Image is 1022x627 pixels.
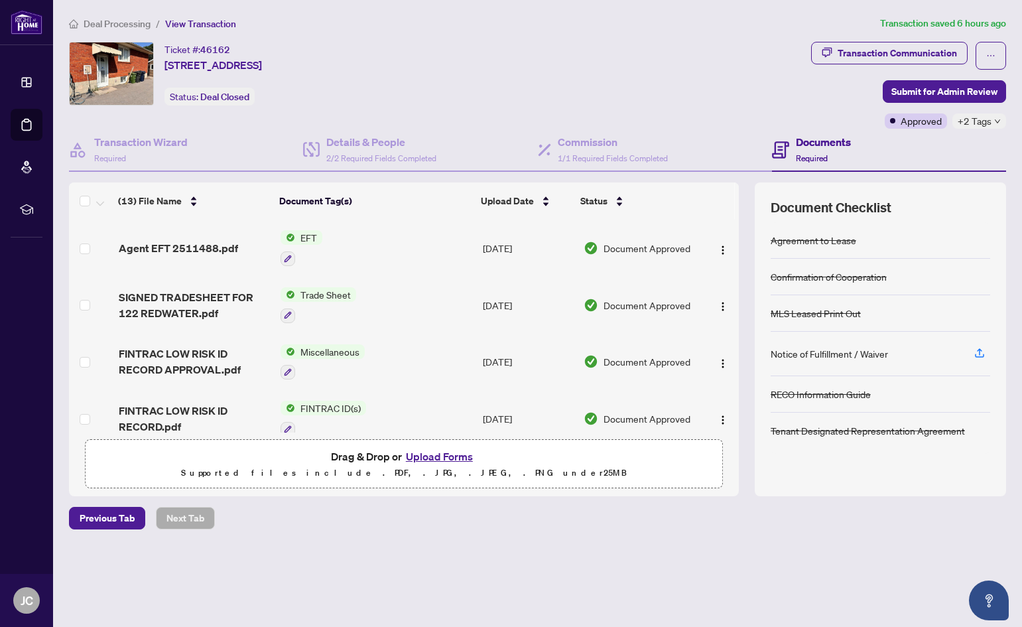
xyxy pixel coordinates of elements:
[771,346,888,361] div: Notice of Fulfillment / Waiver
[604,241,690,255] span: Document Approved
[80,508,135,529] span: Previous Tab
[478,220,578,277] td: [DATE]
[84,18,151,30] span: Deal Processing
[69,19,78,29] span: home
[295,230,322,245] span: EFT
[118,194,182,208] span: (13) File Name
[331,448,477,465] span: Drag & Drop or
[796,153,828,163] span: Required
[281,230,322,266] button: Status IconEFT
[476,182,575,220] th: Upload Date
[712,238,734,259] button: Logo
[481,194,534,208] span: Upload Date
[281,401,295,415] img: Status Icon
[718,245,728,255] img: Logo
[771,233,856,247] div: Agreement to Lease
[771,387,871,401] div: RECO Information Guide
[281,230,295,245] img: Status Icon
[604,354,690,369] span: Document Approved
[164,57,262,73] span: [STREET_ADDRESS]
[113,182,274,220] th: (13) File Name
[838,42,957,64] div: Transaction Communication
[478,390,578,447] td: [DATE]
[883,80,1006,103] button: Submit for Admin Review
[901,113,942,128] span: Approved
[164,88,255,105] div: Status:
[119,240,238,256] span: Agent EFT 2511488.pdf
[281,287,356,323] button: Status IconTrade Sheet
[712,408,734,429] button: Logo
[295,287,356,302] span: Trade Sheet
[604,298,690,313] span: Document Approved
[21,591,33,610] span: JC
[69,507,145,529] button: Previous Tab
[326,153,436,163] span: 2/2 Required Fields Completed
[478,334,578,391] td: [DATE]
[86,440,722,489] span: Drag & Drop orUpload FormsSupported files include .PDF, .JPG, .JPEG, .PNG under25MB
[11,10,42,35] img: logo
[200,91,249,103] span: Deal Closed
[880,16,1006,31] article: Transaction saved 6 hours ago
[164,42,230,57] div: Ticket #:
[94,465,714,481] p: Supported files include .PDF, .JPG, .JPEG, .PNG under 25 MB
[718,358,728,369] img: Logo
[575,182,700,220] th: Status
[771,423,965,438] div: Tenant Designated Representation Agreement
[70,42,153,105] img: IMG-W12287303_1.jpg
[165,18,236,30] span: View Transaction
[402,448,477,465] button: Upload Forms
[771,306,861,320] div: MLS Leased Print Out
[200,44,230,56] span: 46162
[796,134,851,150] h4: Documents
[712,295,734,316] button: Logo
[119,346,270,378] span: FINTRAC LOW RISK ID RECORD APPROVAL.pdf
[281,344,365,380] button: Status IconMiscellaneous
[295,344,365,359] span: Miscellaneous
[156,16,160,31] li: /
[584,298,598,313] img: Document Status
[771,198,891,217] span: Document Checklist
[811,42,968,64] button: Transaction Communication
[718,301,728,312] img: Logo
[94,134,188,150] h4: Transaction Wizard
[281,401,366,437] button: Status IconFINTRAC ID(s)
[891,81,997,102] span: Submit for Admin Review
[584,411,598,426] img: Document Status
[712,351,734,372] button: Logo
[119,403,270,435] span: FINTRAC LOW RISK ID RECORD.pdf
[478,277,578,334] td: [DATE]
[558,153,668,163] span: 1/1 Required Fields Completed
[558,134,668,150] h4: Commission
[94,153,126,163] span: Required
[958,113,991,129] span: +2 Tags
[580,194,607,208] span: Status
[281,287,295,302] img: Status Icon
[604,411,690,426] span: Document Approved
[771,269,887,284] div: Confirmation of Cooperation
[986,51,995,60] span: ellipsis
[119,289,270,321] span: SIGNED TRADESHEET FOR 122 REDWATER.pdf
[994,118,1001,125] span: down
[295,401,366,415] span: FINTRAC ID(s)
[274,182,476,220] th: Document Tag(s)
[326,134,436,150] h4: Details & People
[584,241,598,255] img: Document Status
[281,344,295,359] img: Status Icon
[156,507,215,529] button: Next Tab
[584,354,598,369] img: Document Status
[969,581,1009,620] button: Open asap
[718,415,728,425] img: Logo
